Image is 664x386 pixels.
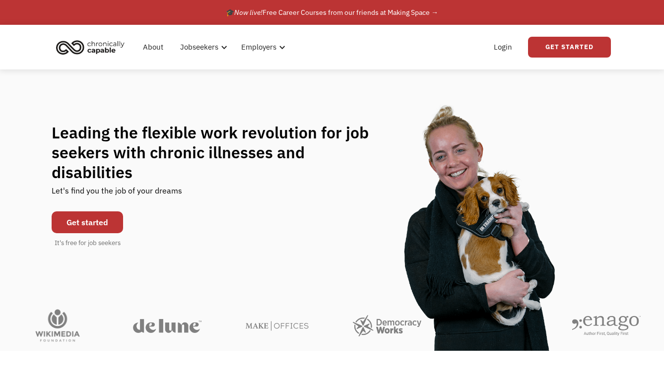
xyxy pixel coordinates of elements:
[52,211,123,233] a: Get started
[52,182,182,206] div: Let's find you the job of your dreams
[226,6,438,18] div: 🎓 Free Career Courses from our friends at Making Space →
[55,238,121,248] div: It's free for job seekers
[53,36,132,58] a: home
[234,8,263,17] em: Now live!
[241,41,276,53] div: Employers
[137,31,169,63] a: About
[235,31,288,63] div: Employers
[53,36,128,58] img: Chronically Capable logo
[488,31,518,63] a: Login
[528,37,611,58] a: Get Started
[52,123,388,182] h1: Leading the flexible work revolution for job seekers with chronic illnesses and disabilities
[180,41,218,53] div: Jobseekers
[174,31,230,63] div: Jobseekers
